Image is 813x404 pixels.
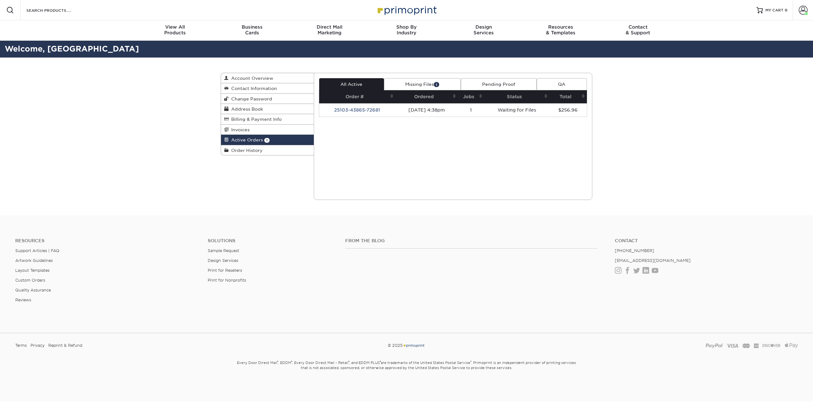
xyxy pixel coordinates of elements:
a: Missing Files1 [384,78,461,90]
a: Print for Nonprofits [208,278,246,283]
span: Contact Information [229,86,277,91]
h4: Resources [15,238,198,243]
input: SEARCH PRODUCTS..... [26,6,88,14]
a: Sample Request [208,248,239,253]
th: Order # [319,90,395,103]
span: View All [137,24,214,30]
span: 1 [434,82,439,87]
div: & Support [599,24,676,36]
h4: From the Blog [345,238,598,243]
span: Account Overview [229,76,273,81]
span: Resources [522,24,599,30]
a: Account Overview [221,73,314,83]
a: Order History [221,145,314,155]
a: Layout Templates [15,268,50,273]
span: Direct Mail [291,24,368,30]
div: Marketing [291,24,368,36]
div: © 2025 [274,341,538,350]
a: Design Services [208,258,238,263]
span: MY CART [765,8,783,13]
span: Order History [229,148,263,153]
a: DesignServices [445,20,522,41]
a: BusinessCards [214,20,291,41]
div: Cards [214,24,291,36]
th: Ordered [395,90,458,103]
a: Quality Assurance [15,288,51,292]
a: Change Password [221,94,314,104]
a: QA [537,78,587,90]
span: 1 [264,138,270,143]
a: Billing & Payment Info [221,114,314,124]
span: Billing & Payment Info [229,117,282,122]
span: Change Password [229,96,272,101]
sup: ® [291,360,292,363]
span: Invoices [229,127,250,132]
a: Custom Orders [15,278,45,283]
sup: ® [470,360,471,363]
a: Support Articles | FAQ [15,248,59,253]
a: Contact& Support [599,20,676,41]
div: Industry [368,24,445,36]
a: [EMAIL_ADDRESS][DOMAIN_NAME] [615,258,691,263]
a: Reprint & Refund [48,341,82,350]
span: Design [445,24,522,30]
span: Shop By [368,24,445,30]
a: [PHONE_NUMBER] [615,248,654,253]
span: Active Orders [229,137,263,142]
th: Jobs [458,90,484,103]
div: Services [445,24,522,36]
a: Invoices [221,125,314,135]
td: [DATE] 4:38pm [395,103,458,117]
a: Contact Information [221,83,314,93]
span: 0 [785,8,788,12]
a: Address Book [221,104,314,114]
td: $256.96 [549,103,587,117]
img: Primoprint [403,343,425,348]
a: Shop ByIndustry [368,20,445,41]
a: Print for Resellers [208,268,242,273]
sup: ® [348,360,349,363]
span: Address Book [229,106,263,112]
th: Total [549,90,587,103]
a: Resources& Templates [522,20,599,41]
h4: Solutions [208,238,336,243]
span: Business [214,24,291,30]
td: 1 [458,103,484,117]
small: Every Door Direct Mail , EDDM , Every Door Direct Mail – Retail , and EDDM PLUS are trademarks of... [221,358,592,386]
a: Reviews [15,298,31,302]
a: Active Orders 1 [221,135,314,145]
img: Primoprint [375,3,438,17]
td: 25103-43865-72681 [319,103,395,117]
a: Pending Proof [461,78,537,90]
div: Products [137,24,214,36]
a: All Active [319,78,384,90]
a: Artwork Guidelines [15,258,53,263]
a: Contact [615,238,798,243]
a: Terms [15,341,27,350]
sup: ® [380,360,381,363]
a: Direct MailMarketing [291,20,368,41]
sup: ® [277,360,278,363]
a: View AllProducts [137,20,214,41]
span: Contact [599,24,676,30]
a: Privacy [30,341,44,350]
th: Status [484,90,549,103]
div: & Templates [522,24,599,36]
td: Waiting for Files [484,103,549,117]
